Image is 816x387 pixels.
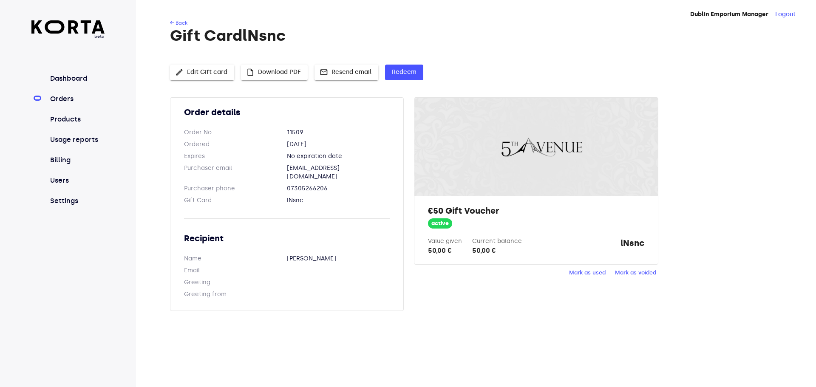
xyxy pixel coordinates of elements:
dt: Gift Card [184,196,287,205]
button: Download PDF [241,65,308,80]
strong: lNsnc [620,237,644,256]
dt: Expires [184,152,287,161]
label: Value given [428,237,462,245]
img: Korta [31,20,105,34]
dd: 11509 [287,128,390,137]
a: Edit Gift card [170,68,234,75]
dt: Name [184,254,287,263]
dt: Purchaser email [184,164,287,181]
label: Current balance [472,237,522,245]
h1: Gift Card lNsnc [170,27,780,44]
h2: Order details [184,106,390,118]
button: Mark as voided [613,266,658,280]
dt: Ordered [184,140,287,149]
dd: [EMAIL_ADDRESS][DOMAIN_NAME] [287,164,390,181]
a: Billing [48,155,105,165]
a: beta [31,20,105,40]
dt: Order No. [184,128,287,137]
dd: [DATE] [287,140,390,149]
span: mail [320,68,328,76]
dt: Greeting from [184,290,287,299]
button: Edit Gift card [170,65,234,80]
a: Orders [48,94,105,104]
a: ← Back [170,20,187,26]
dd: No expiration date [287,152,390,161]
span: Redeem [392,67,416,78]
button: Logout [775,10,796,19]
a: Products [48,114,105,124]
a: Settings [48,196,105,206]
span: Edit Gift card [177,67,227,78]
span: Mark as voided [615,268,656,278]
span: Mark as used [569,268,606,278]
button: Resend email [314,65,378,80]
dd: [PERSON_NAME] [287,254,390,263]
button: Mark as used [567,266,608,280]
strong: Dublin Emporium Manager [690,11,768,18]
a: Users [48,175,105,186]
a: Dashboard [48,73,105,84]
dd: lNsnc [287,196,390,205]
dt: Purchaser phone [184,184,287,193]
span: insert_drive_file [246,68,255,76]
span: active [428,220,452,228]
h2: €50 Gift Voucher [428,205,644,217]
span: Resend email [321,67,371,78]
h2: Recipient [184,232,390,244]
dd: 07305266206 [287,184,390,193]
div: 50,00 € [472,246,522,256]
span: edit [175,68,184,76]
span: Download PDF [248,67,301,78]
dt: Greeting [184,278,287,287]
span: beta [31,34,105,40]
button: Redeem [385,65,423,80]
a: Usage reports [48,135,105,145]
dt: Email [184,266,287,275]
div: 50,00 € [428,246,462,256]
